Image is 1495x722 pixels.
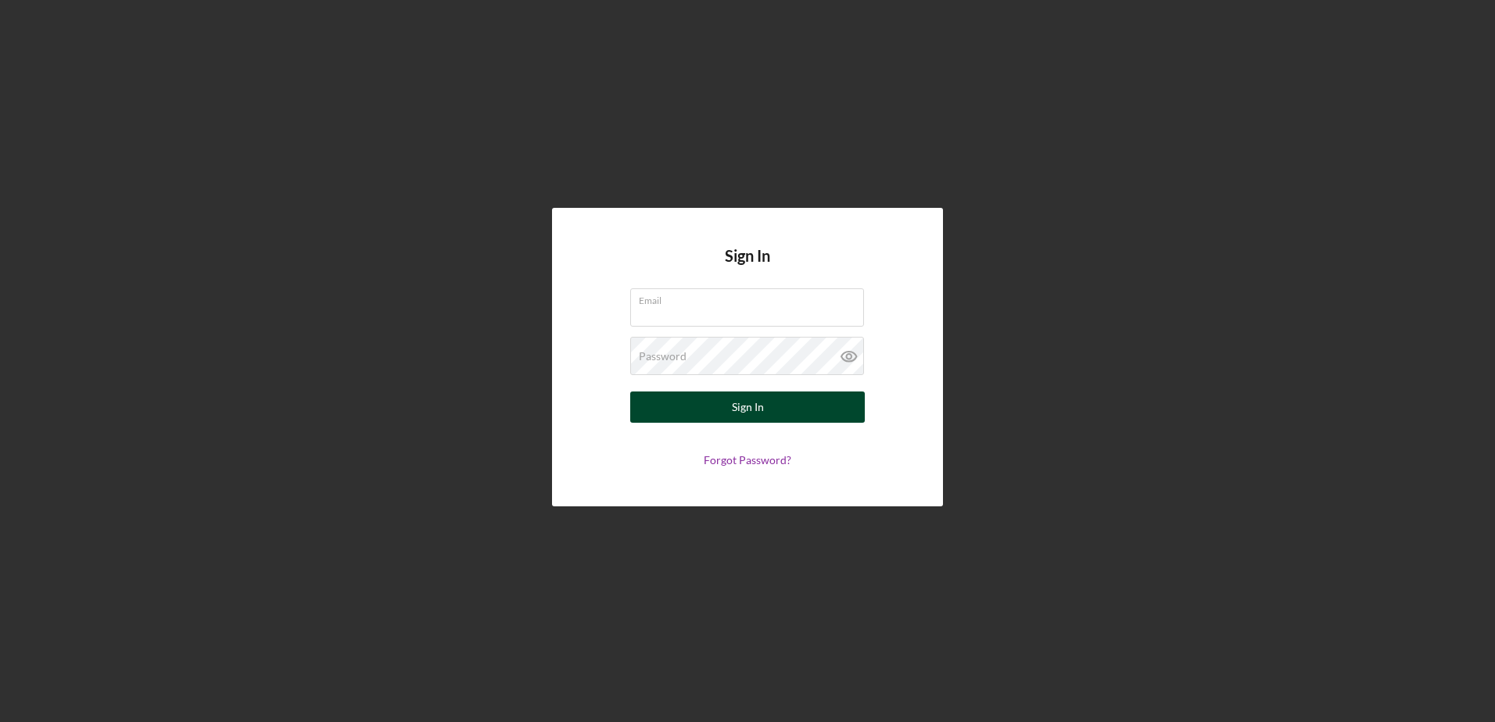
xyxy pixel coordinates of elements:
h4: Sign In [725,247,770,288]
label: Email [639,289,864,306]
label: Password [639,350,687,363]
a: Forgot Password? [704,453,791,466]
div: Sign In [732,391,764,423]
button: Sign In [630,391,865,423]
